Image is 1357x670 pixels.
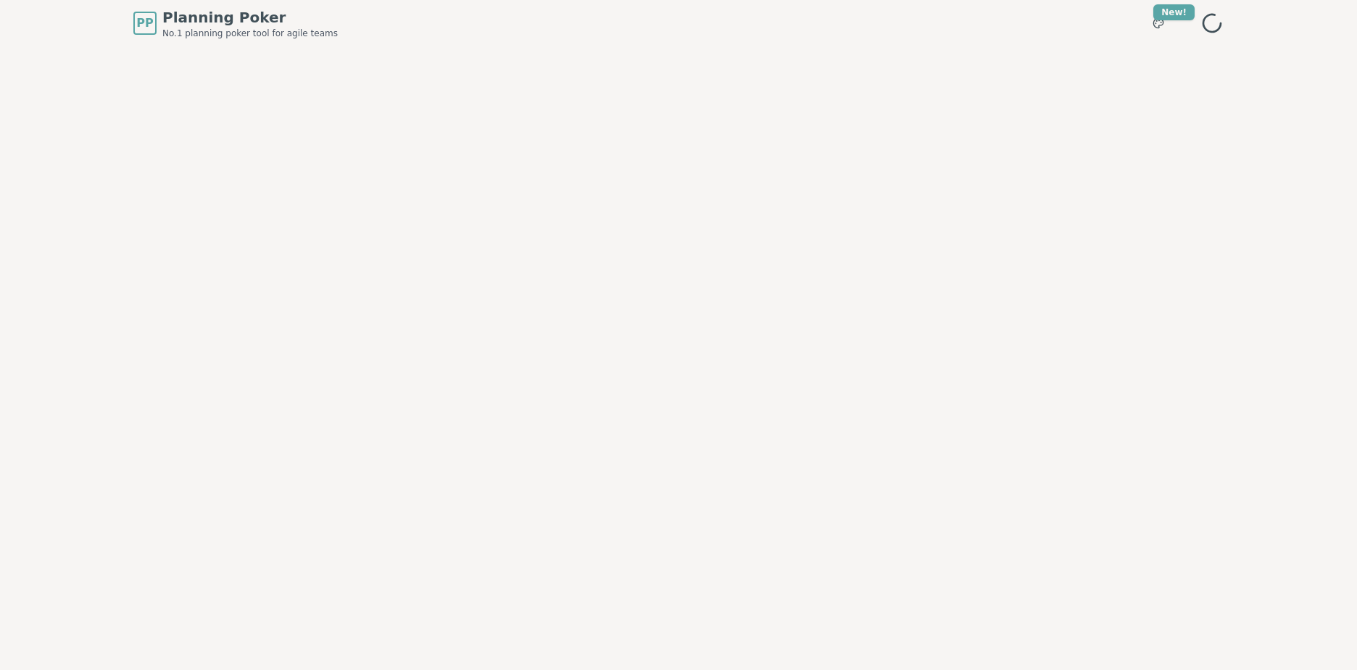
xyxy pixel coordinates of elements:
[1153,4,1195,20] div: New!
[1145,10,1171,36] button: New!
[136,15,153,32] span: PP
[162,7,338,28] span: Planning Poker
[162,28,338,39] span: No.1 planning poker tool for agile teams
[133,7,338,39] a: PPPlanning PokerNo.1 planning poker tool for agile teams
